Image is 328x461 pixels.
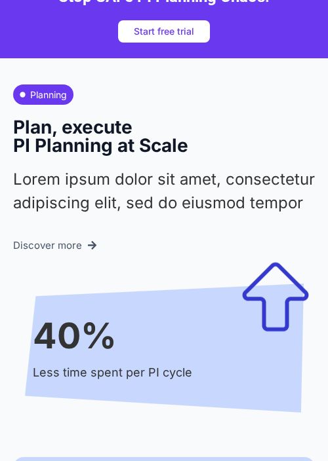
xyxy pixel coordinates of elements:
p: Lorem ipsum dolor sit amet, consectetur adipiscing elit, sed do eiusmod tempor [13,168,315,215]
h2: Plan, execute PI Planning at Scale [13,118,315,155]
iframe: Chat Widget [262,398,328,461]
a: Start free trial [118,20,210,43]
a: Discover more [13,240,97,250]
span: Discover more [13,240,82,250]
span: Start free trial [134,27,194,36]
p: Less time spent per PI cycle [33,367,302,378]
h2: 40% [33,318,302,354]
span: Planning [27,88,67,101]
